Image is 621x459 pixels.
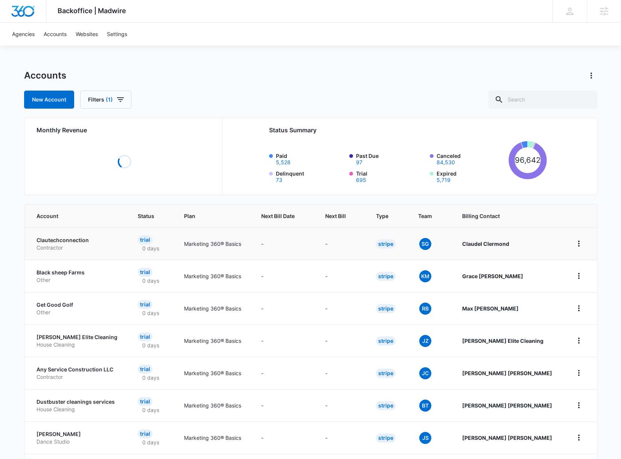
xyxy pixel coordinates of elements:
[37,126,213,135] h2: Monthly Revenue
[138,268,152,277] div: Trial
[138,365,152,374] div: Trial
[37,398,120,413] a: Dustbuster cleanings servicesHouse Cleaning
[419,432,431,444] span: JS
[419,270,431,282] span: KM
[325,212,347,220] span: Next Bill
[419,367,431,379] span: JC
[515,155,540,165] tspan: 96,642
[37,398,120,406] p: Dustbuster cleanings services
[184,434,243,442] p: Marketing 360® Basics
[276,170,345,183] label: Delinquent
[376,401,396,410] div: Stripe
[252,324,316,357] td: -
[184,369,243,377] p: Marketing 360® Basics
[316,227,367,260] td: -
[138,374,164,382] p: 0 days
[37,438,120,445] p: Dance Studio
[269,126,547,135] h2: Status Summary
[71,23,102,45] a: Websites
[138,300,152,309] div: Trial
[419,238,431,250] span: SG
[37,373,120,381] p: Contractor
[376,369,396,378] div: Stripe
[276,152,345,165] label: Paid
[462,402,552,409] strong: [PERSON_NAME] [PERSON_NAME]
[37,244,120,251] p: Contractor
[102,23,132,45] a: Settings
[184,401,243,409] p: Marketing 360® Basics
[37,333,120,348] a: [PERSON_NAME] Elite CleaningHouse Cleaning
[276,160,291,165] button: Paid
[462,338,543,344] strong: [PERSON_NAME] Elite Cleaning
[37,430,120,445] a: [PERSON_NAME]Dance Studio
[419,303,431,315] span: RB
[138,309,164,317] p: 0 days
[462,212,555,220] span: Billing Contact
[138,244,164,252] p: 0 days
[573,367,585,379] button: home
[138,277,164,285] p: 0 days
[58,7,126,15] span: Backoffice | Madwire
[37,301,120,316] a: Get Good GolfOther
[573,302,585,314] button: home
[252,389,316,421] td: -
[316,421,367,454] td: -
[184,337,243,345] p: Marketing 360® Basics
[585,70,597,82] button: Actions
[138,332,152,341] div: Trial
[573,335,585,347] button: home
[252,260,316,292] td: -
[138,397,152,406] div: Trial
[37,333,120,341] p: [PERSON_NAME] Elite Cleaning
[356,170,425,183] label: Trial
[356,152,425,165] label: Past Due
[316,389,367,421] td: -
[316,324,367,357] td: -
[462,241,509,247] strong: Claudel Clermond
[252,227,316,260] td: -
[573,399,585,411] button: home
[489,91,597,109] input: Search
[184,272,243,280] p: Marketing 360® Basics
[419,335,431,347] span: JZ
[252,357,316,389] td: -
[138,341,164,349] p: 0 days
[462,273,523,279] strong: Grace [PERSON_NAME]
[376,433,396,442] div: Stripe
[24,91,74,109] a: New Account
[138,406,164,414] p: 0 days
[37,430,120,438] p: [PERSON_NAME]
[138,429,152,438] div: Trial
[37,269,120,283] a: Black sheep FarmsOther
[8,23,39,45] a: Agencies
[80,91,131,109] button: Filters(1)
[573,432,585,444] button: home
[24,70,66,81] h1: Accounts
[316,260,367,292] td: -
[37,341,120,348] p: House Cleaning
[462,305,519,312] strong: Max [PERSON_NAME]
[376,304,396,313] div: Stripe
[37,406,120,413] p: House Cleaning
[316,357,367,389] td: -
[261,212,296,220] span: Next Bill Date
[376,272,396,281] div: Stripe
[37,236,120,244] p: Clautechconnection
[462,435,552,441] strong: [PERSON_NAME] [PERSON_NAME]
[37,366,120,380] a: Any Service Construction LLCContractor
[276,177,282,183] button: Delinquent
[376,212,390,220] span: Type
[138,438,164,446] p: 0 days
[37,269,120,276] p: Black sheep Farms
[37,366,120,373] p: Any Service Construction LLC
[37,236,120,251] a: ClautechconnectionContractor
[37,212,109,220] span: Account
[252,292,316,324] td: -
[376,336,396,345] div: Stripe
[37,301,120,309] p: Get Good Golf
[437,160,455,165] button: Canceled
[573,270,585,282] button: home
[462,370,552,376] strong: [PERSON_NAME] [PERSON_NAME]
[37,309,120,316] p: Other
[437,170,506,183] label: Expired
